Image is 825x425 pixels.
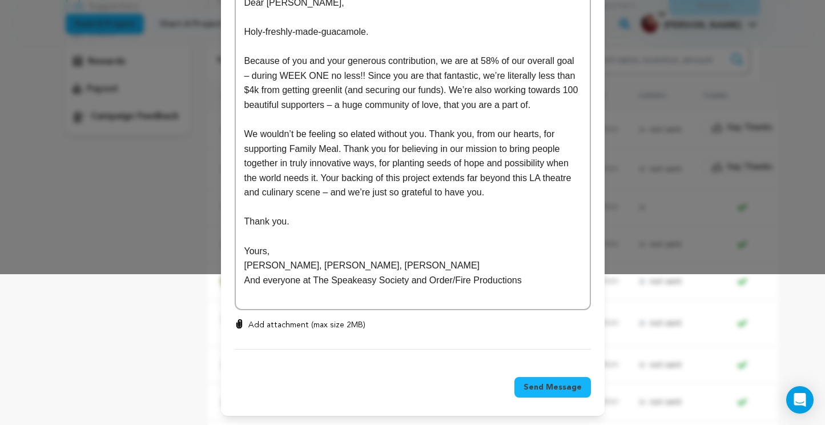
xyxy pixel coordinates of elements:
p: Because of you and your generous contribution, we are at 58% of our overall goal – during WEEK ON... [244,54,581,112]
p: Thank you. [244,214,581,229]
p: Yours, [244,244,581,259]
button: Send Message [514,377,591,398]
span: Send Message [524,382,582,393]
p: [PERSON_NAME], [PERSON_NAME], [PERSON_NAME] [244,258,581,273]
p: Holy-freshly-made-guacamole. [244,25,581,39]
p: And everyone at The Speakeasy Society and Order/Fire Productions [244,273,581,288]
p: We wouldn’t be feeling so elated without you. Thank you, from our hearts, for supporting Family M... [244,127,581,200]
div: Open Intercom Messenger [786,386,814,414]
p: Add attachment (max size 2MB) [248,319,365,331]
